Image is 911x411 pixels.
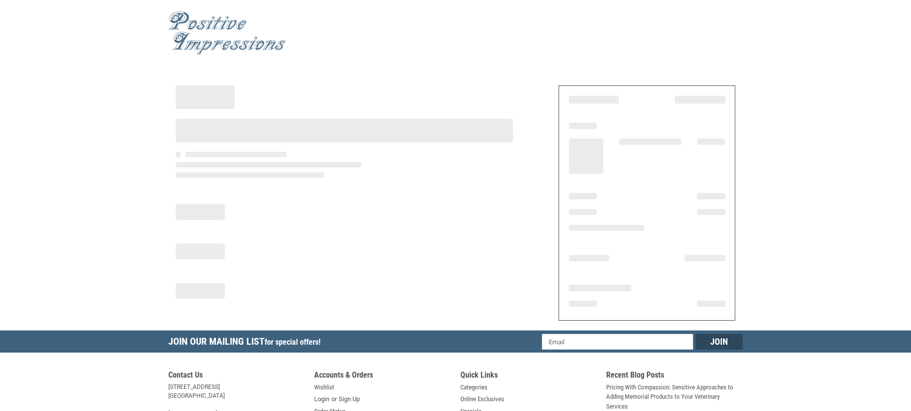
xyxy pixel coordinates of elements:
[314,383,334,392] a: Wishlist
[460,394,504,404] a: Online Exclusives
[314,370,451,383] h5: Accounts & Orders
[168,370,305,383] h5: Contact Us
[339,394,360,404] a: Sign Up
[696,334,743,350] input: Join
[265,337,321,347] span: for special offers!
[606,370,743,383] h5: Recent Blog Posts
[325,394,343,404] span: or
[314,394,329,404] a: Login
[168,330,325,356] h5: Join Our Mailing List
[168,11,286,55] img: Positive Impressions
[460,383,487,392] a: Categories
[542,334,694,350] input: Email
[460,370,597,383] h5: Quick Links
